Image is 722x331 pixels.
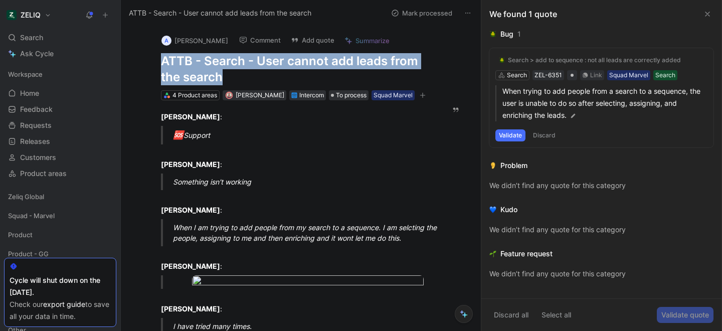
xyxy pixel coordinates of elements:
[4,227,116,245] div: Product
[299,90,324,100] div: Intercom
[161,293,431,314] div: :
[235,33,285,47] button: Comment
[489,250,496,257] img: 🌱
[236,91,284,99] span: [PERSON_NAME]
[508,56,681,64] div: Search > add to sequence : not all leads are correctly added
[20,104,53,114] span: Feedback
[4,150,116,165] a: Customers
[129,7,311,19] span: ATTB - Search - User cannot add leads from the search
[387,6,457,20] button: Mark processed
[517,28,521,40] div: 1
[4,46,116,61] a: Ask Cycle
[4,67,116,82] div: Workspace
[173,130,184,140] span: 🆘
[500,248,553,260] div: Feature request
[161,148,431,170] div: :
[286,33,339,47] button: Add quote
[489,31,496,38] img: 🪲
[657,307,713,323] button: Validate quote
[8,230,33,240] span: Product
[4,134,116,149] a: Releases
[489,206,496,213] img: 💙
[500,204,517,216] div: Kudo
[161,111,431,122] div: :
[173,177,443,187] div: Something isn't working
[161,36,171,46] div: A
[489,180,713,192] div: We didn’t find any quote for this category
[4,246,116,264] div: Product - GG
[161,304,220,313] strong: [PERSON_NAME]
[20,152,56,162] span: Customers
[4,189,116,204] div: Zeliq Global
[355,36,390,45] span: Summarize
[489,268,713,280] div: We didn’t find any quote for this category
[4,102,116,117] a: Feedback
[4,208,116,226] div: Squad - Marvel
[4,86,116,101] a: Home
[173,222,443,243] div: When I am trying to add people from my search to a sequence. I am selcting the people, assigning ...
[500,159,527,172] div: Problem
[20,120,52,130] span: Requests
[489,8,557,20] div: We found 1 quote
[4,166,116,181] a: Product areas
[10,274,111,298] div: Cycle will shut down on the [DATE].
[329,90,369,100] div: To process
[502,85,707,121] p: When trying to add people from a search to a sequence, the user is unable to do so after selectin...
[529,129,559,141] button: Discard
[161,262,220,270] strong: [PERSON_NAME]
[161,194,431,215] div: :
[20,32,43,44] span: Search
[8,69,43,79] span: Workspace
[226,92,232,98] img: avatar
[8,249,49,259] span: Product - GG
[489,307,533,323] button: Discard all
[20,169,67,179] span: Product areas
[4,8,54,22] button: ZELIQZELIQ
[489,224,713,236] div: We didn’t find any quote for this category
[495,54,684,66] button: 🪲Search > add to sequence : not all leads are correctly added
[495,129,525,141] button: Validate
[172,90,217,100] div: 4 Product areas
[4,246,116,261] div: Product - GG
[499,57,505,63] img: 🪲
[10,298,111,322] div: Check our to save all your data in time.
[570,112,577,119] img: pen.svg
[4,189,116,207] div: Zeliq Global
[43,300,85,308] a: export guide
[20,136,50,146] span: Releases
[8,192,44,202] span: Zeliq Global
[21,11,41,20] h1: ZELIQ
[173,129,443,142] div: Support
[340,34,394,48] button: Summarize
[161,53,431,85] h1: ATTB - Search - User cannot add leads from the search
[374,90,413,100] div: Squad Marvel
[161,112,220,121] strong: [PERSON_NAME]
[500,28,513,40] div: Bug
[4,118,116,133] a: Requests
[8,211,55,221] span: Squad - Marvel
[20,88,39,98] span: Home
[4,227,116,242] div: Product
[161,206,220,214] strong: [PERSON_NAME]
[161,160,220,169] strong: [PERSON_NAME]
[161,250,431,271] div: :
[157,33,233,48] button: A[PERSON_NAME]
[489,162,496,169] img: 👂
[7,10,17,20] img: ZELIQ
[336,90,367,100] span: To process
[20,48,54,60] span: Ask Cycle
[4,30,116,45] div: Search
[4,208,116,223] div: Squad - Marvel
[537,307,576,323] button: Select all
